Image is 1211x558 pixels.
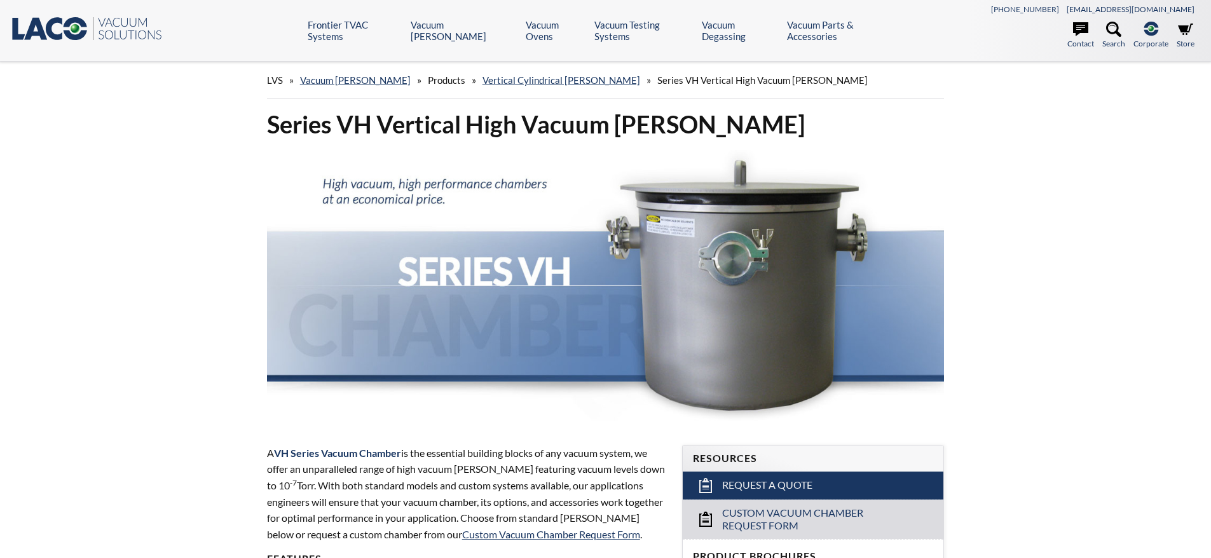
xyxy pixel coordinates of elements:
[290,478,297,487] sup: -7
[267,62,945,99] div: » » » »
[702,19,777,42] a: Vacuum Degassing
[722,479,812,492] span: Request a Quote
[1067,4,1194,14] a: [EMAIL_ADDRESS][DOMAIN_NAME]
[1133,37,1168,50] span: Corporate
[482,74,640,86] a: Vertical Cylindrical [PERSON_NAME]
[1102,22,1125,50] a: Search
[428,74,465,86] span: Products
[300,74,411,86] a: Vacuum [PERSON_NAME]
[267,445,667,543] p: A is the essential building blocks of any vacuum system, we offer an unparalleled range of high v...
[657,74,868,86] span: Series VH Vertical High Vacuum [PERSON_NAME]
[594,19,692,42] a: Vacuum Testing Systems
[267,74,283,86] span: LVS
[1067,22,1094,50] a: Contact
[693,452,933,465] h4: Resources
[722,507,906,533] span: Custom Vacuum Chamber Request Form
[274,447,401,459] strong: VH Series Vacuum Chamber
[991,4,1059,14] a: [PHONE_NUMBER]
[308,19,401,42] a: Frontier TVAC Systems
[683,500,943,540] a: Custom Vacuum Chamber Request Form
[787,19,900,42] a: Vacuum Parts & Accessories
[267,150,945,421] img: Series VH Chambers header
[411,19,516,42] a: Vacuum [PERSON_NAME]
[683,472,943,500] a: Request a Quote
[1177,22,1194,50] a: Store
[462,528,640,540] a: Custom Vacuum Chamber Request Form
[526,19,585,42] a: Vacuum Ovens
[267,109,945,140] h1: Series VH Vertical High Vacuum [PERSON_NAME]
